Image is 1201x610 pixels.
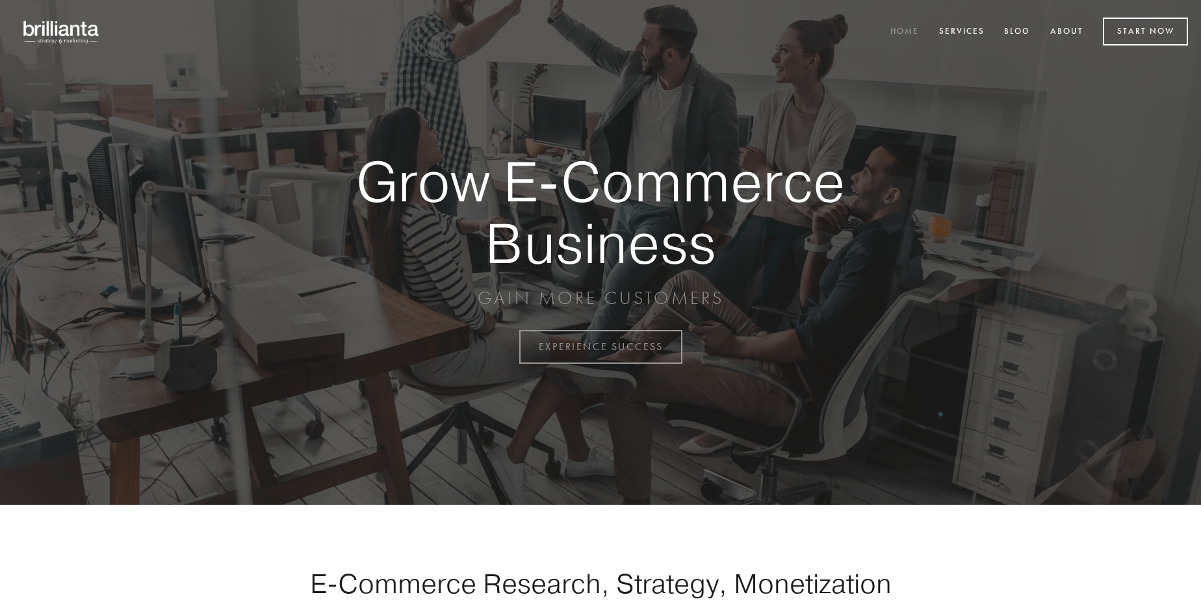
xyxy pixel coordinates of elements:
a: Start Now [1103,18,1188,45]
p: GAIN MORE CUSTOMERS [311,286,890,310]
a: EXPERIENCE SUCCESS [519,330,682,364]
a: Home [882,21,927,43]
a: About [1042,21,1092,43]
h1: E-Commerce Research, Strategy, Monetization [269,567,932,600]
a: Services [931,21,993,43]
a: Blog [996,21,1039,43]
img: brillianta - research, strategy, marketing [13,13,110,51]
strong: Grow E-Commerce Business [311,151,890,273]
